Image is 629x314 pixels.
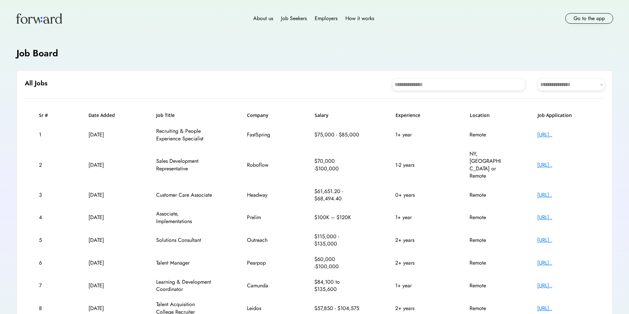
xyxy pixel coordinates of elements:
div: Remote [470,191,503,199]
div: [URL].. [537,259,590,267]
div: [URL].. [537,237,590,244]
div: 1 [39,131,54,138]
div: Headway [247,191,280,199]
div: Remote [470,282,503,289]
div: Talent Manager [156,259,212,267]
div: Employers [315,14,337,22]
div: 8 [39,305,54,312]
div: Remote [470,131,503,138]
h6: Location [470,112,503,119]
div: [DATE] [88,191,122,199]
h6: All Jobs [25,79,48,88]
div: Pearpop [247,259,280,267]
div: Outreach [247,237,280,244]
div: [DATE] [88,259,122,267]
div: [DATE] [88,282,122,289]
div: 4 [39,214,54,221]
div: Roboflow [247,161,280,169]
div: 1+ year [395,214,435,221]
div: 1+ year [395,282,435,289]
div: [URL].. [537,191,590,199]
div: [URL].. [537,131,590,138]
img: Forward logo [16,13,62,24]
div: 1-2 years [395,161,435,169]
div: Sales Development Representative [156,157,212,172]
h6: Salary [315,112,361,119]
div: $100K – $120K [314,214,361,221]
div: [DATE] [88,214,122,221]
div: [DATE] [88,237,122,244]
div: 3 [39,191,54,199]
h6: Sr # [39,112,54,119]
button: Go to the app [565,13,613,24]
div: 7 [39,282,54,289]
div: Prelim [247,214,280,221]
div: Camunda [247,282,280,289]
div: Solutions Consultant [156,237,212,244]
div: 5 [39,237,54,244]
div: [URL].. [537,282,590,289]
div: Customer Care Associate [156,191,212,199]
div: Recruiting & People Experience Specialist [156,128,212,142]
div: [DATE] [88,305,122,312]
div: [DATE] [88,161,122,169]
div: [URL].. [537,214,590,221]
h6: Job Application [538,112,590,119]
div: 2+ years [395,259,435,267]
div: Leidos [247,305,280,312]
div: [DATE] [88,131,122,138]
div: 2 [39,161,54,169]
div: 6 [39,259,54,267]
h6: Job Title [156,112,175,119]
div: About us [253,14,273,22]
div: NY, [GEOGRAPHIC_DATA] or Remote [470,150,503,180]
div: $84,100 to $135,600 [314,278,361,293]
div: Remote [470,214,503,221]
h4: Job Board [17,47,58,60]
div: $60,000 -$100,000 [314,256,361,271]
div: 1+ year [395,131,435,138]
div: Remote [470,259,503,267]
div: FastSpring [247,131,280,138]
div: [URL].. [537,305,590,312]
div: Remote [470,305,503,312]
div: 2+ years [395,237,435,244]
div: $70,000 -$100,000 [314,157,361,172]
div: Job Seekers [281,14,307,22]
h6: Date Added [88,112,122,119]
div: How it works [345,14,374,22]
div: [URL].. [537,161,590,169]
div: $115,000 - $135,000 [314,233,361,248]
div: 2+ years [395,305,435,312]
div: Associate, Implementations [156,210,212,225]
div: Remote [470,237,503,244]
div: $61,651.20 - $68,494.40 [314,188,361,203]
div: 0+ years [395,191,435,199]
h6: Experience [396,112,435,119]
div: Learning & Development Coordinator [156,278,212,293]
div: $57,850 - $104,575 [314,305,361,312]
h6: Company [247,112,280,119]
div: $75,000 - $85,000 [314,131,361,138]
